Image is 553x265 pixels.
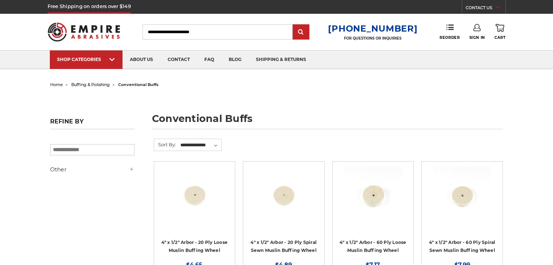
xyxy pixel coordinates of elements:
a: Reorder [440,24,460,40]
a: 4" x 1/2" Arbor - 60 Ply Loose Muslin Buffing Wheel [340,240,406,253]
a: faq [197,50,221,69]
h1: conventional buffs [152,114,503,129]
img: 4" x 1/2" Arbor - 60 Ply Loose Muslin Buffing Wheel [344,167,402,225]
a: about us [123,50,160,69]
a: 4 inch muslin buffing wheel spiral sewn 60 ply [427,167,497,237]
a: home [50,82,63,87]
a: [PHONE_NUMBER] [328,23,417,34]
span: Sign In [469,35,485,40]
a: contact [160,50,197,69]
p: FOR QUESTIONS OR INQUIRIES [328,36,417,41]
h5: Other [50,165,135,174]
span: Reorder [440,35,460,40]
a: 4" x 1/2" Arbor - 60 Ply Loose Muslin Buffing Wheel [338,167,408,237]
a: 4" x 1/2" Arbor - 20 Ply Loose Muslin Buffing Wheel [161,240,228,253]
a: Cart [494,24,505,40]
img: 4 inch muslin buffing wheel spiral sewn 60 ply [433,167,491,225]
a: CONTACT US [466,4,505,14]
a: blog [221,50,249,69]
img: 4 inch spiral sewn 20 ply conventional buffing wheel [255,167,313,225]
label: Sort By: [154,139,176,150]
a: 4 inch spiral sewn 20 ply conventional buffing wheel [248,167,319,237]
a: buffing & polishing [71,82,110,87]
a: small buffing wheel 4 inch 20 ply muslin cotton [159,167,230,237]
a: 4" x 1/2" Arbor - 20 Ply Spiral Sewn Muslin Buffing Wheel [251,240,317,253]
input: Submit [294,25,308,40]
img: Empire Abrasives [48,18,120,46]
img: small buffing wheel 4 inch 20 ply muslin cotton [165,167,224,225]
span: Cart [494,35,505,40]
h5: Refine by [50,118,135,129]
div: SHOP CATEGORIES [57,57,115,62]
a: 4" x 1/2" Arbor - 60 Ply Spiral Sewn Muslin Buffing Wheel [429,240,496,253]
select: Sort By: [179,140,221,151]
a: shipping & returns [249,50,313,69]
span: conventional buffs [118,82,159,87]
